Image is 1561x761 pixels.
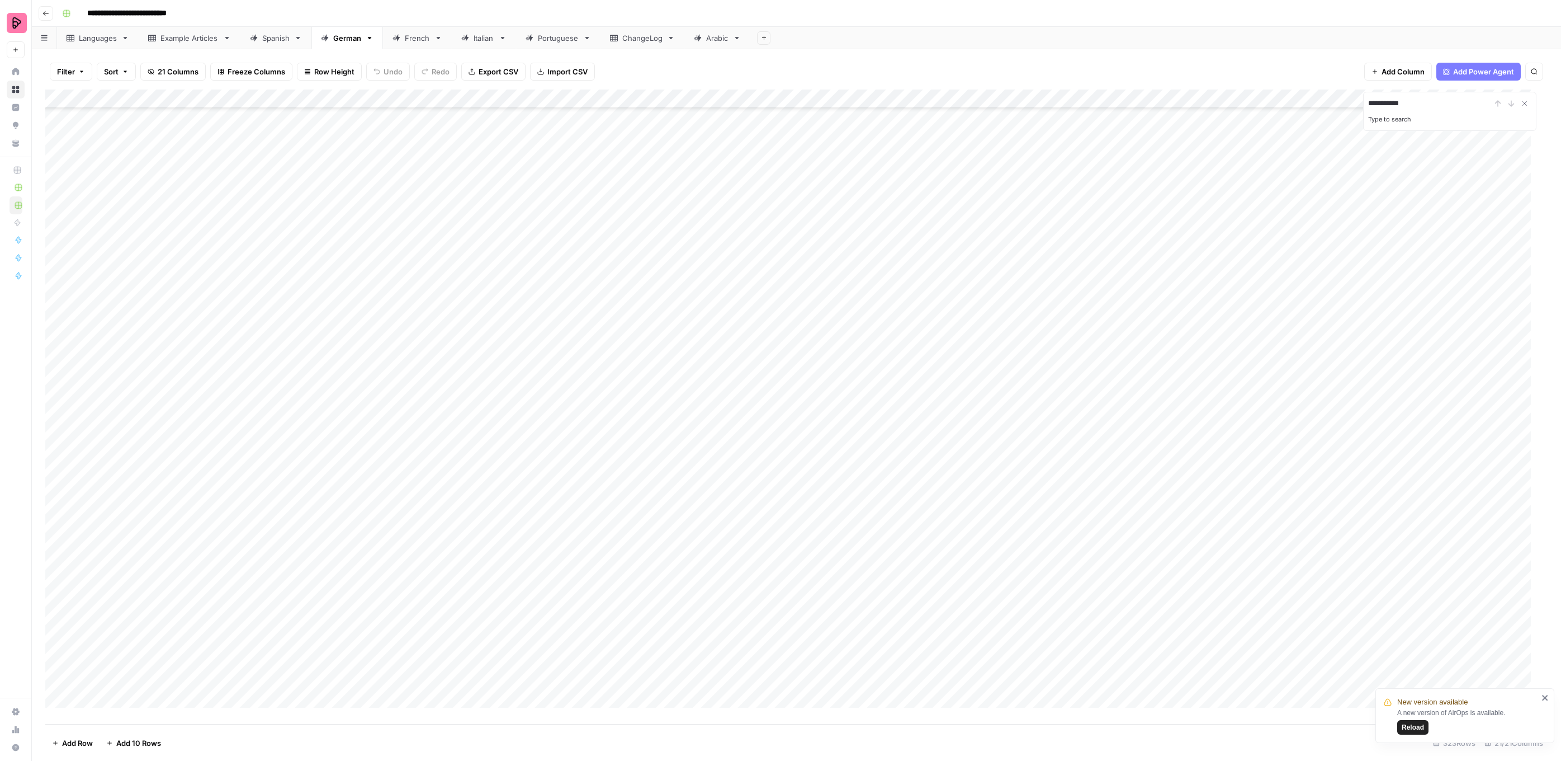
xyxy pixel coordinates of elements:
button: close [1541,693,1549,702]
button: Filter [50,63,92,81]
button: Workspace: Preply [7,9,25,37]
span: New version available [1397,697,1468,708]
button: Add Power Agent [1436,63,1521,81]
span: Undo [384,66,403,77]
span: Import CSV [547,66,588,77]
span: Reload [1402,722,1424,732]
div: Italian [474,32,494,44]
a: Usage [7,721,25,739]
a: Spanish [240,27,311,49]
button: Row Height [297,63,362,81]
div: French [405,32,430,44]
span: Add Row [62,737,93,749]
a: French [383,27,452,49]
div: German [333,32,361,44]
button: Reload [1397,720,1428,735]
span: Redo [432,66,450,77]
a: Portuguese [516,27,600,49]
button: 21 Columns [140,63,206,81]
span: Sort [104,66,119,77]
img: Preply Logo [7,13,27,33]
a: ChangeLog [600,27,684,49]
div: Spanish [262,32,290,44]
div: ChangeLog [622,32,663,44]
span: Filter [57,66,75,77]
div: Arabic [706,32,729,44]
button: Export CSV [461,63,526,81]
span: Export CSV [479,66,518,77]
button: Sort [97,63,136,81]
span: 21 Columns [158,66,198,77]
a: German [311,27,383,49]
button: Add Row [45,734,100,752]
a: Insights [7,98,25,116]
span: Add 10 Rows [116,737,161,749]
div: Languages [79,32,117,44]
a: Arabic [684,27,750,49]
button: Undo [366,63,410,81]
span: Row Height [314,66,354,77]
div: A new version of AirOps is available. [1397,708,1538,735]
a: Example Articles [139,27,240,49]
a: Browse [7,81,25,98]
button: Add 10 Rows [100,734,168,752]
a: Italian [452,27,516,49]
a: Your Data [7,134,25,152]
button: Freeze Columns [210,63,292,81]
span: Add Column [1382,66,1425,77]
div: 323 Rows [1428,734,1480,752]
label: Type to search [1368,115,1411,123]
a: Settings [7,703,25,721]
div: Portuguese [538,32,579,44]
a: Home [7,63,25,81]
button: Import CSV [530,63,595,81]
button: Add Column [1364,63,1432,81]
span: Add Power Agent [1453,66,1514,77]
button: Redo [414,63,457,81]
button: Close Search [1518,97,1531,110]
span: Freeze Columns [228,66,285,77]
div: Example Articles [160,32,219,44]
div: 21/21 Columns [1480,734,1548,752]
button: Help + Support [7,739,25,757]
a: Opportunities [7,116,25,134]
a: Languages [57,27,139,49]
